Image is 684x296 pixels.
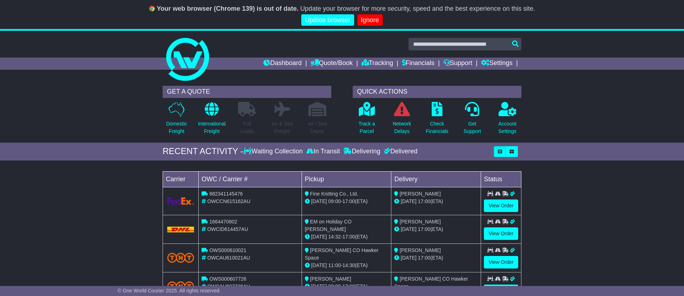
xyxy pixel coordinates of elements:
div: (ETA) [394,226,478,233]
td: Status [481,171,521,187]
p: Air / Sea Depot [308,120,327,135]
span: [DATE] [311,283,327,289]
td: OWC / Carrier # [199,171,302,187]
td: Carrier [163,171,199,187]
a: Track aParcel [358,102,375,139]
a: GetSupport [463,102,481,139]
p: Air & Sea Freight [272,120,293,135]
div: In Transit [304,148,342,156]
div: QUICK ACTIONS [353,86,521,98]
span: [PERSON_NAME] CO Hawker Space [305,247,378,261]
div: GET A QUOTE [163,86,331,98]
div: (ETA) [394,198,478,205]
div: Delivering [342,148,382,156]
a: Update browser [301,14,354,26]
a: Settings [481,58,512,70]
span: [DATE] [311,262,327,268]
span: [DATE] [311,234,327,240]
div: - (ETA) [305,233,388,241]
span: [PERSON_NAME] [400,247,441,253]
span: 882341145476 [209,191,243,197]
img: TNT_Domestic.png [167,281,194,291]
span: 09:00 [328,198,341,204]
span: Fine Knitting Co., Ltd. [310,191,358,197]
span: OWCAU610021AU [207,255,250,261]
span: 14:30 [342,262,355,268]
span: 17:00 [342,234,355,240]
span: 11:00 [328,262,341,268]
span: 17:00 [342,198,355,204]
img: DHL.png [167,227,194,232]
div: (ETA) [394,254,478,262]
span: [PERSON_NAME] [400,191,441,197]
a: Dashboard [263,58,302,70]
a: Financials [402,58,435,70]
span: [PERSON_NAME] CO Hawker Space [394,276,468,289]
div: RECENT ACTIVITY - [163,146,243,157]
td: Pickup [302,171,391,187]
div: Delivered [382,148,417,156]
span: 17:00 [418,255,430,261]
a: View Order [484,199,518,212]
p: International Freight [198,120,225,135]
td: Delivery [391,171,481,187]
span: [PERSON_NAME] [310,276,351,282]
span: EM on Holiday CO [PERSON_NAME] [305,219,352,232]
b: Your web browser (Chrome 139) is out of date. [157,5,299,12]
span: [DATE] [401,255,416,261]
p: Check Financials [426,120,448,135]
a: View Order [484,256,518,268]
a: View Order [484,227,518,240]
span: [DATE] [311,198,327,204]
span: [DATE] [401,226,416,232]
span: 17:00 [418,198,430,204]
p: Track a Parcel [358,120,375,135]
div: - (ETA) [305,262,388,269]
span: 17:00 [418,226,430,232]
img: GetCarrierServiceLogo [167,197,194,205]
span: 1664470802 [209,219,237,225]
span: © One World Courier 2025. All rights reserved. [118,288,221,293]
span: OWCCN615162AU [207,198,251,204]
span: 17:00 [342,283,355,289]
a: Support [443,58,472,70]
img: TNT_Domestic.png [167,253,194,262]
span: OWS000610021 [209,247,247,253]
p: Network Delays [393,120,411,135]
a: Tracking [362,58,393,70]
a: DomesticFreight [166,102,187,139]
a: AccountSettings [498,102,517,139]
a: CheckFinancials [426,102,449,139]
span: [PERSON_NAME] [400,219,441,225]
a: InternationalFreight [198,102,226,139]
span: 09:00 [328,283,341,289]
p: Domestic Freight [166,120,187,135]
p: Get Support [464,120,481,135]
span: OWCID614457AU [207,226,248,232]
div: - (ETA) [305,283,388,290]
a: NetworkDelays [392,102,411,139]
p: Account Settings [499,120,517,135]
span: [DATE] [401,198,416,204]
div: - (ETA) [305,198,388,205]
span: 14:32 [328,234,341,240]
a: Ignore [357,14,383,26]
div: Waiting Collection [243,148,304,156]
span: OWS000607726 [209,276,247,282]
a: Quote/Book [311,58,353,70]
span: Update your browser for more security, speed and the best experience on this site. [300,5,535,12]
p: Full Loads [238,120,256,135]
span: OWCAU607726AU [207,283,250,289]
